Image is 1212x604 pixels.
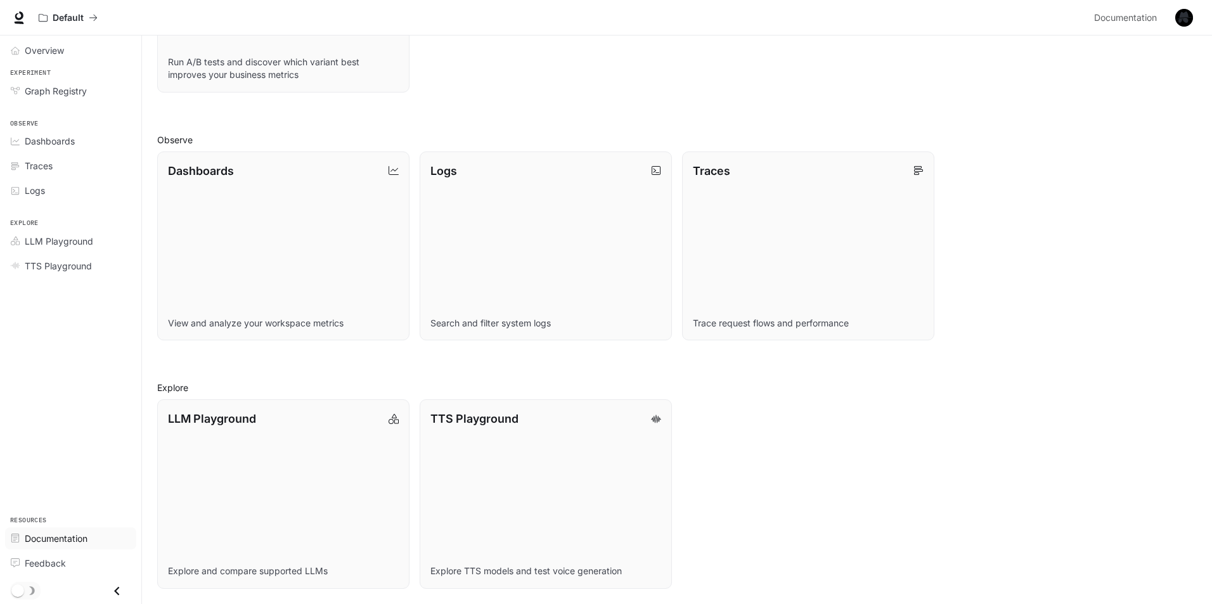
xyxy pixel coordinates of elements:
p: Explore TTS models and test voice generation [430,565,661,577]
a: Graph Registry [5,80,136,102]
p: Dashboards [168,162,234,179]
a: Feedback [5,552,136,574]
span: TTS Playground [25,259,92,273]
a: TTS Playground [5,255,136,277]
a: Documentation [1089,5,1166,30]
span: Overview [25,44,64,57]
span: Documentation [1094,10,1157,26]
a: Dashboards [5,130,136,152]
img: User avatar [1175,9,1193,27]
button: Close drawer [103,578,131,604]
a: DashboardsView and analyze your workspace metrics [157,151,409,341]
p: View and analyze your workspace metrics [168,317,399,330]
span: LLM Playground [25,235,93,248]
button: All workspaces [33,5,103,30]
a: Documentation [5,527,136,549]
a: Traces [5,155,136,177]
p: Default [53,13,84,23]
span: Feedback [25,556,66,570]
a: LLM Playground [5,230,136,252]
p: Explore and compare supported LLMs [168,565,399,577]
p: Trace request flows and performance [693,317,924,330]
span: Dashboards [25,134,75,148]
span: Graph Registry [25,84,87,98]
a: LogsSearch and filter system logs [420,151,672,341]
a: LLM PlaygroundExplore and compare supported LLMs [157,399,409,589]
a: Logs [5,179,136,202]
span: Traces [25,159,53,172]
span: Documentation [25,532,87,545]
h2: Explore [157,381,1197,394]
p: Traces [693,162,730,179]
span: Logs [25,184,45,197]
p: Run A/B tests and discover which variant best improves your business metrics [168,56,399,81]
p: LLM Playground [168,410,256,427]
h2: Observe [157,133,1197,146]
span: Dark mode toggle [11,583,24,597]
p: TTS Playground [430,410,519,427]
p: Logs [430,162,457,179]
a: TracesTrace request flows and performance [682,151,934,341]
button: User avatar [1171,5,1197,30]
a: Overview [5,39,136,61]
a: TTS PlaygroundExplore TTS models and test voice generation [420,399,672,589]
p: Search and filter system logs [430,317,661,330]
